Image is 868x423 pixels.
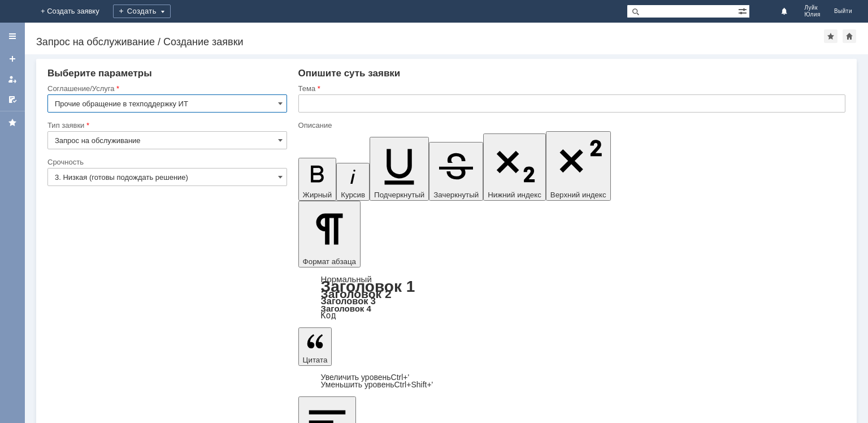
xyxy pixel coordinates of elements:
span: Курсив [341,191,365,199]
button: Подчеркнутый [370,137,429,201]
button: Жирный [298,158,337,201]
a: Заголовок 4 [321,304,371,313]
a: Мои согласования [3,90,21,109]
button: Цитата [298,327,332,366]
div: Запрос на обслуживание / Создание заявки [36,36,824,48]
a: Заголовок 2 [321,287,392,300]
div: Описание [298,122,843,129]
div: Формат абзаца [298,275,845,320]
div: Сделать домашней страницей [843,29,856,43]
span: Зачеркнутый [433,191,479,199]
a: Мои заявки [3,70,21,88]
a: Код [321,310,336,321]
a: Increase [321,373,410,382]
div: Тип заявки [47,122,285,129]
span: Подчеркнутый [374,191,424,199]
a: Заголовок 1 [321,278,415,295]
span: Опишите суть заявки [298,68,401,79]
div: Тема [298,85,843,92]
button: Нижний индекс [483,133,546,201]
span: Луйк [804,5,821,11]
button: Формат абзаца [298,201,361,267]
a: Decrease [321,380,433,389]
div: Создать [113,5,171,18]
span: Ctrl+Shift+' [394,380,433,389]
span: Формат абзаца [303,257,356,266]
button: Верхний индекс [546,131,611,201]
button: Зачеркнутый [429,142,483,201]
span: Ctrl+' [391,373,410,382]
div: Срочность [47,158,285,166]
span: Верхний индекс [550,191,606,199]
span: Выберите параметры [47,68,152,79]
a: Нормальный [321,274,372,284]
div: Добавить в избранное [824,29,837,43]
a: Создать заявку [3,50,21,68]
div: Соглашение/Услуга [47,85,285,92]
button: Курсив [336,163,370,201]
span: Цитата [303,356,328,364]
span: Юлия [804,11,821,18]
div: Цитата [298,374,845,389]
span: Расширенный поиск [738,5,749,16]
a: Заголовок 3 [321,296,376,306]
span: Жирный [303,191,332,199]
span: Нижний индекс [488,191,541,199]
